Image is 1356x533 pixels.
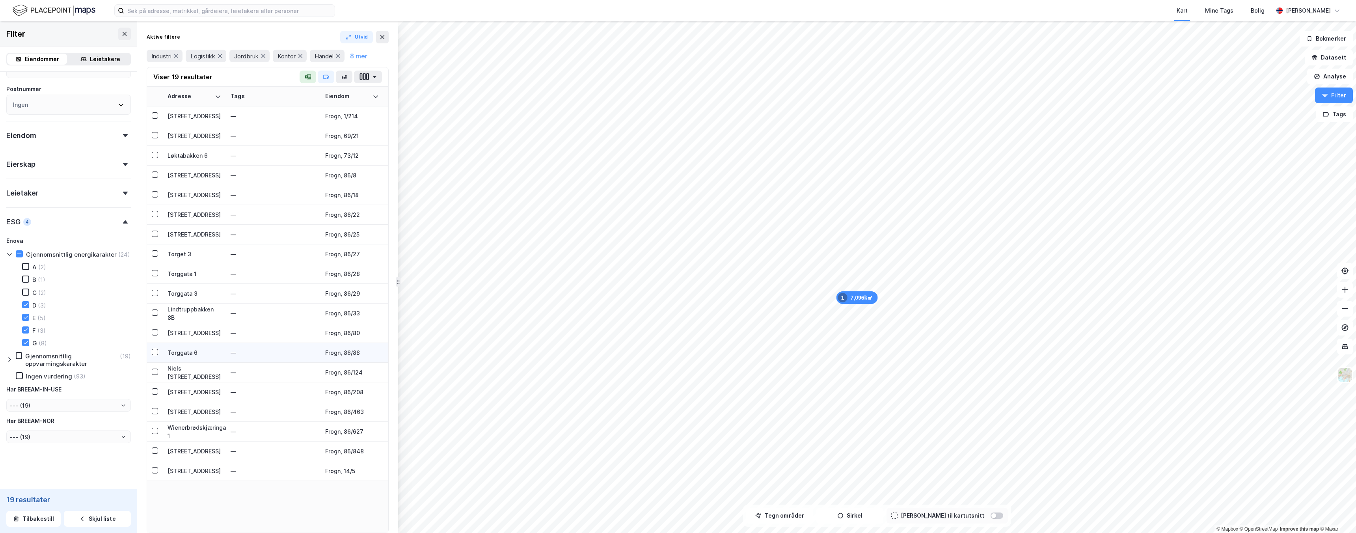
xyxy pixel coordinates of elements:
[147,34,180,40] div: Aktive filtere
[168,151,221,160] div: Løktabakken 6
[168,93,212,100] div: Adresse
[168,348,221,357] div: Torggata 6
[120,434,127,440] button: Open
[124,5,335,17] input: Søk på adresse, matrikkel, gårdeiere, leietakere eller personer
[168,171,221,179] div: [STREET_ADDRESS]
[6,28,25,40] div: Filter
[231,406,316,418] div: —
[6,131,36,140] div: Eiendom
[1300,31,1353,47] button: Bokmerker
[836,291,878,304] div: Map marker
[231,307,316,320] div: —
[6,84,41,94] div: Postnummer
[38,302,46,309] div: (3)
[168,112,221,120] div: [STREET_ADDRESS]
[168,250,221,258] div: Torget 3
[6,385,61,394] div: Har BREEAM-IN-USE
[231,268,316,280] div: —
[325,447,379,455] div: Frogn, 86/848
[1240,526,1278,532] a: OpenStreetMap
[325,191,379,199] div: Frogn, 86/18
[26,251,117,258] div: Gjennomsnittlig energikarakter
[168,423,221,440] div: Wienerbrødskjæringa 1
[168,329,221,337] div: [STREET_ADDRESS]
[25,352,118,367] div: Gjennomsnittlig oppvarmingskarakter
[231,248,316,261] div: —
[325,93,369,100] div: Eiendom
[190,52,215,60] span: Logistikk
[325,309,379,317] div: Frogn, 86/33
[168,211,221,219] div: [STREET_ADDRESS]
[816,508,883,524] button: Sirkel
[38,289,46,296] div: (2)
[38,276,45,283] div: (1)
[26,373,72,380] div: Ingen vurdering
[118,251,130,258] div: (24)
[231,386,316,399] div: —
[25,54,59,64] div: Eiendommer
[168,230,221,239] div: [STREET_ADDRESS]
[231,327,316,339] div: —
[325,250,379,258] div: Frogn, 86/27
[90,54,120,64] div: Leietakere
[325,211,379,219] div: Frogn, 86/22
[6,188,38,198] div: Leietaker
[325,368,379,376] div: Frogn, 86/124
[32,302,36,309] div: D
[325,270,379,278] div: Frogn, 86/28
[231,366,316,379] div: —
[6,217,20,227] div: ESG
[231,228,316,241] div: —
[325,171,379,179] div: Frogn, 86/8
[120,352,131,360] div: (19)
[74,373,86,380] div: (93)
[32,276,36,283] div: B
[1337,367,1352,382] img: Z
[6,495,131,505] div: 19 resultater
[325,408,379,416] div: Frogn, 86/463
[231,130,316,142] div: —
[231,110,316,123] div: —
[325,112,379,120] div: Frogn, 1/214
[32,327,36,334] div: F
[1205,6,1233,15] div: Mine Tags
[168,467,221,475] div: [STREET_ADDRESS]
[231,189,316,201] div: —
[64,511,131,527] button: Skjul liste
[37,327,46,334] div: (3)
[901,511,984,520] div: [PERSON_NAME] til kartutsnitt
[1286,6,1331,15] div: [PERSON_NAME]
[168,270,221,278] div: Torggata 1
[37,314,46,322] div: (5)
[1305,50,1353,65] button: Datasett
[168,364,221,381] div: Niels [STREET_ADDRESS]
[325,388,379,396] div: Frogn, 86/208
[1251,6,1265,15] div: Bolig
[348,51,370,61] button: 8 mer
[13,100,28,110] div: Ingen
[13,4,95,17] img: logo.f888ab2527a4732fd821a326f86c7f29.svg
[1177,6,1188,15] div: Kart
[6,160,35,169] div: Eierskap
[6,236,23,246] div: Enova
[325,151,379,160] div: Frogn, 73/12
[6,416,54,426] div: Har BREEAM-NOR
[168,305,221,322] div: Lindtruppbakken 8B
[325,132,379,140] div: Frogn, 69/21
[315,52,333,60] span: Handel
[231,287,316,300] div: —
[151,52,171,60] span: Industri
[1216,526,1238,532] a: Mapbox
[746,508,813,524] button: Tegn områder
[168,388,221,396] div: [STREET_ADDRESS]
[278,52,296,60] span: Kontor
[168,289,221,298] div: Torggata 3
[1317,495,1356,533] iframe: Chat Widget
[32,289,37,296] div: C
[231,347,316,359] div: —
[32,263,37,271] div: A
[838,293,847,302] div: 1
[231,445,316,458] div: —
[7,399,130,411] input: ClearOpen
